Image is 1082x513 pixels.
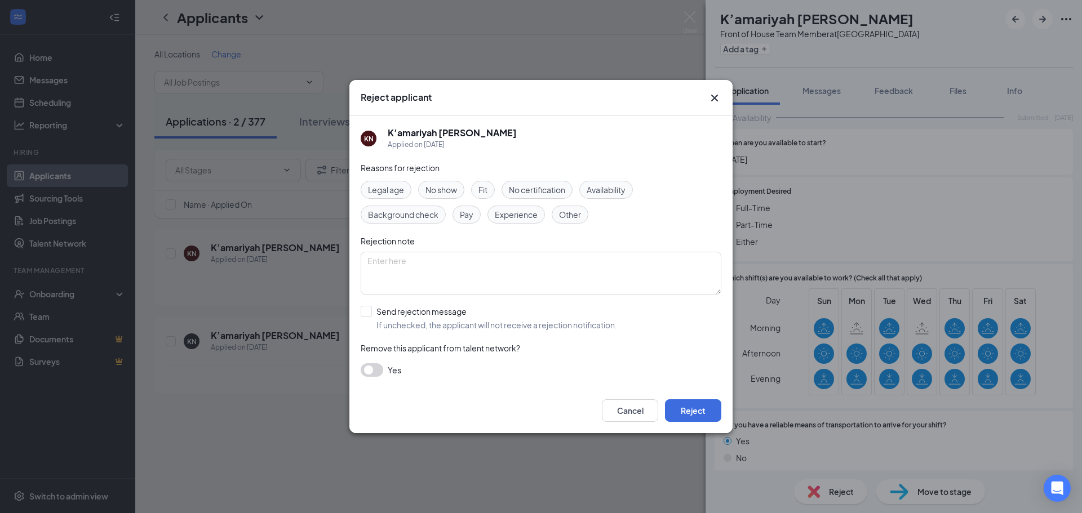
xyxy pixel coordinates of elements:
[368,208,438,221] span: Background check
[388,127,517,139] h5: K’amariyah [PERSON_NAME]
[361,91,432,104] h3: Reject applicant
[478,184,487,196] span: Fit
[587,184,626,196] span: Availability
[388,363,401,377] span: Yes
[559,208,581,221] span: Other
[460,208,473,221] span: Pay
[1044,475,1071,502] div: Open Intercom Messenger
[368,184,404,196] span: Legal age
[509,184,565,196] span: No certification
[361,343,520,353] span: Remove this applicant from talent network?
[361,163,440,173] span: Reasons for rejection
[361,236,415,246] span: Rejection note
[495,208,538,221] span: Experience
[708,91,721,105] svg: Cross
[388,139,517,150] div: Applied on [DATE]
[602,399,658,422] button: Cancel
[708,91,721,105] button: Close
[665,399,721,422] button: Reject
[425,184,457,196] span: No show
[364,134,374,144] div: KN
